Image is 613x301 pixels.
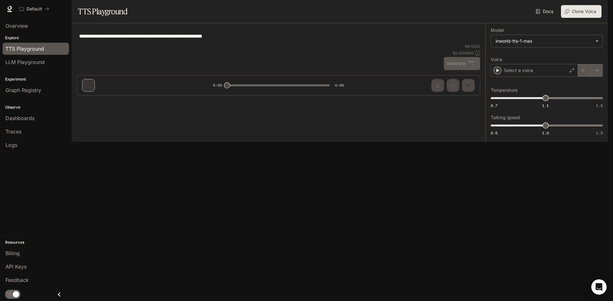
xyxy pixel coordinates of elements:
[17,3,52,15] button: All workspaces
[596,103,603,108] span: 1.5
[496,38,592,44] div: inworld-tts-1-max
[491,35,602,47] div: inworld-tts-1-max
[561,5,602,18] button: Clone Voice
[491,88,518,92] p: Temperature
[453,50,474,56] p: $ 0.000640
[491,115,520,120] p: Talking speed
[491,28,504,32] p: Model
[491,57,502,62] p: Voice
[78,5,127,18] h1: TTS Playground
[465,44,480,49] p: 64 / 1000
[542,130,549,136] span: 1.0
[26,6,42,12] p: Default
[491,103,497,108] span: 0.7
[596,130,603,136] span: 1.5
[534,5,556,18] a: Docs
[542,103,549,108] span: 1.1
[504,67,533,74] p: Select a voice
[591,279,607,295] div: Open Intercom Messenger
[491,130,497,136] span: 0.5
